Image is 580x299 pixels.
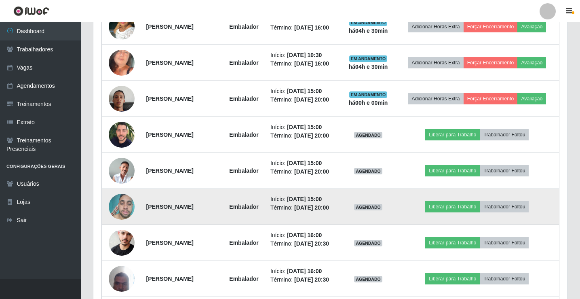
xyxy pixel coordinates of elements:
span: AGENDADO [354,204,382,210]
img: 1703544280650.jpeg [109,223,135,262]
time: [DATE] 20:00 [294,132,329,139]
strong: Embalador [229,240,258,246]
time: [DATE] 20:30 [294,276,329,283]
img: 1683118670739.jpeg [109,119,135,151]
li: Início: [270,51,336,59]
span: EM ANDAMENTO [349,55,388,62]
img: 1746889140072.jpeg [109,35,135,91]
span: AGENDADO [354,240,382,246]
li: Término: [270,95,336,104]
time: [DATE] 20:30 [294,240,329,247]
strong: Embalador [229,276,258,282]
strong: [PERSON_NAME] [146,59,194,66]
button: Liberar para Trabalho [425,165,480,176]
strong: [PERSON_NAME] [146,131,194,138]
li: Término: [270,276,336,284]
strong: [PERSON_NAME] [146,95,194,102]
time: [DATE] 15:00 [287,88,322,94]
button: Liberar para Trabalho [425,237,480,248]
strong: [PERSON_NAME] [146,240,194,246]
strong: há 04 h e 30 min [349,64,388,70]
button: Trabalhador Faltou [480,273,529,284]
button: Trabalhador Faltou [480,237,529,248]
li: Término: [270,168,336,176]
button: Avaliação [517,57,546,68]
span: AGENDADO [354,276,382,282]
time: [DATE] 20:00 [294,204,329,211]
strong: Embalador [229,95,258,102]
strong: Embalador [229,131,258,138]
strong: Embalador [229,204,258,210]
li: Término: [270,204,336,212]
time: [DATE] 15:00 [287,160,322,166]
button: Adicionar Horas Extra [408,21,463,32]
strong: [PERSON_NAME] [146,23,194,30]
button: Trabalhador Faltou [480,201,529,212]
time: [DATE] 16:00 [287,232,322,238]
strong: há 04 h e 30 min [349,28,388,34]
strong: há 00 h e 00 min [349,100,388,106]
li: Início: [270,267,336,276]
img: CoreUI Logo [13,6,49,16]
img: 1698100436346.jpeg [109,158,135,184]
li: Término: [270,23,336,32]
button: Liberar para Trabalho [425,129,480,140]
time: [DATE] 15:00 [287,196,322,202]
button: Forçar Encerramento [464,57,518,68]
strong: Embalador [229,59,258,66]
li: Início: [270,195,336,204]
li: Início: [270,231,336,240]
span: EM ANDAMENTO [349,19,388,26]
strong: Embalador [229,168,258,174]
span: AGENDADO [354,132,382,138]
time: [DATE] 16:00 [294,24,329,31]
button: Adicionar Horas Extra [408,57,463,68]
li: Término: [270,131,336,140]
strong: [PERSON_NAME] [146,168,194,174]
strong: [PERSON_NAME] [146,204,194,210]
img: 1748551724527.jpeg [109,190,135,224]
button: Liberar para Trabalho [425,201,480,212]
span: AGENDADO [354,168,382,174]
button: Liberar para Trabalho [425,273,480,284]
button: Avaliação [517,21,546,32]
time: [DATE] 20:00 [294,168,329,175]
time: [DATE] 16:00 [287,268,322,274]
time: [DATE] 16:00 [294,60,329,67]
button: Forçar Encerramento [464,93,518,104]
strong: Embalador [229,23,258,30]
img: 1722619557508.jpeg [109,261,135,296]
li: Término: [270,240,336,248]
li: Início: [270,123,336,131]
button: Trabalhador Faltou [480,129,529,140]
button: Trabalhador Faltou [480,165,529,176]
button: Adicionar Horas Extra [408,93,463,104]
time: [DATE] 10:30 [287,52,322,58]
li: Início: [270,87,336,95]
time: [DATE] 15:00 [287,124,322,130]
strong: [PERSON_NAME] [146,276,194,282]
span: EM ANDAMENTO [349,91,388,98]
li: Término: [270,59,336,68]
button: Forçar Encerramento [464,21,518,32]
li: Início: [270,159,336,168]
img: 1672423155004.jpeg [109,76,135,122]
time: [DATE] 20:00 [294,96,329,103]
button: Avaliação [517,93,546,104]
img: 1736270494811.jpeg [109,4,135,50]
